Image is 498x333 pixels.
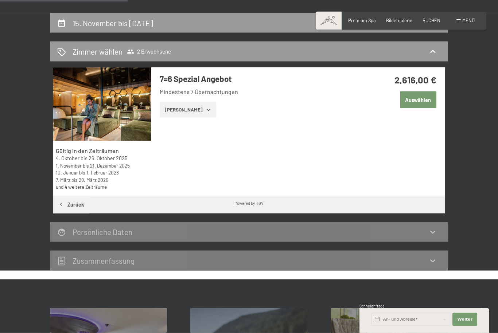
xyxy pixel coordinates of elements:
button: Weiter [452,313,477,326]
a: Bildergalerie [386,17,412,23]
span: Menü [462,17,475,23]
strong: Gültig in den Zeiträumen [56,147,119,154]
div: bis [56,155,148,162]
a: BUCHEN [423,17,440,23]
time: 29.03.2026 [79,177,108,183]
img: mss_renderimg.php [53,67,151,141]
button: [PERSON_NAME] [160,102,216,118]
h2: Persönliche Daten [73,227,132,236]
time: 07.03.2026 [56,177,70,183]
div: bis [56,162,148,169]
time: 21.12.2025 [90,162,130,169]
h3: 7=6 Spezial Angebot [160,73,357,85]
div: bis [56,176,148,183]
time: 01.02.2026 [86,169,119,176]
a: Premium Spa [348,17,376,23]
span: Schnellanfrage [359,304,385,308]
span: Weiter [457,317,472,322]
button: Auswählen [400,91,436,108]
time: 26.10.2025 [89,155,127,161]
h2: Zusammen­fassung [73,256,135,265]
strong: 2.616,00 € [394,74,436,85]
li: Mindestens 7 Übernachtungen [160,88,357,96]
time: 10.01.2026 [56,169,78,176]
div: bis [56,169,148,176]
span: 2 Erwachsene [127,48,171,55]
button: Zurück [53,196,89,213]
h2: Zimmer wählen [73,46,122,57]
time: 01.11.2025 [56,162,82,169]
h2: 15. November bis [DATE] [73,19,153,28]
a: und 4 weitere Zeiträume [56,184,107,190]
div: Powered by HGV [234,200,264,206]
time: 04.10.2025 [56,155,79,161]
